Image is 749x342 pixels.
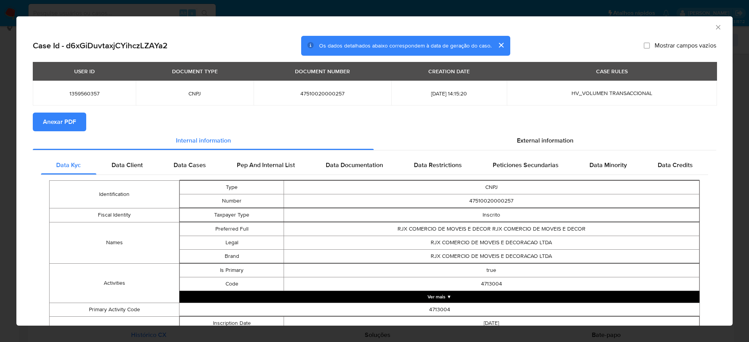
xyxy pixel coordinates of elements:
[180,263,284,277] td: Is Primary
[69,65,99,78] div: USER ID
[414,160,462,169] span: Data Restrictions
[43,113,76,130] span: Anexar PDF
[591,65,632,78] div: CASE RULES
[179,303,700,316] td: 4713004
[180,208,284,222] td: Taxpayer Type
[284,277,699,291] td: 4713004
[33,41,168,51] h2: Case Id - d6xGiDuvtaxjCYihczLZAYa2
[167,65,222,78] div: DOCUMENT TYPE
[284,249,699,263] td: RJX COMERCIO DE MOVEIS E DECORACAO LTDA
[16,16,733,326] div: closure-recommendation-modal
[180,194,284,208] td: Number
[180,277,284,291] td: Code
[401,90,497,97] span: [DATE] 14:15:20
[290,65,355,78] div: DOCUMENT NUMBER
[42,90,126,97] span: 1359560357
[424,65,474,78] div: CREATION DATE
[284,263,699,277] td: true
[263,90,382,97] span: 47510020000257
[145,90,244,97] span: CNPJ
[284,180,699,194] td: CNPJ
[50,180,179,208] td: Identification
[50,303,179,316] td: Primary Activity Code
[33,113,86,131] button: Anexar PDF
[180,180,284,194] td: Type
[658,160,693,169] span: Data Credits
[284,316,699,330] td: [DATE]
[589,160,627,169] span: Data Minority
[174,160,206,169] span: Data Cases
[572,89,652,97] span: HV_VOLUMEN TRANSACCIONAL
[644,42,650,49] input: Mostrar campos vazios
[180,236,284,249] td: Legal
[284,194,699,208] td: 47510020000257
[180,222,284,236] td: Preferred Full
[492,36,510,55] button: cerrar
[50,208,179,222] td: Fiscal Identity
[50,222,179,263] td: Names
[180,316,284,330] td: Inscription Date
[237,160,295,169] span: Pep And Internal List
[284,208,699,222] td: Inscrito
[284,222,699,236] td: RJX COMERCIO DE MOVEIS E DECOR RJX COMERCIO DE MOVEIS E DECOR
[50,263,179,303] td: Activities
[41,156,708,175] div: Detailed internal info
[112,160,143,169] span: Data Client
[326,160,383,169] span: Data Documentation
[56,160,81,169] span: Data Kyc
[179,291,699,303] button: Expand array
[284,236,699,249] td: RJX COMERCIO DE MOVEIS E DECORACAO LTDA
[319,42,492,49] span: Os dados detalhados abaixo correspondem à data de geração do caso.
[493,160,559,169] span: Peticiones Secundarias
[655,42,716,49] span: Mostrar campos vazios
[180,249,284,263] td: Brand
[176,136,231,145] span: Internal information
[517,136,573,145] span: External information
[33,131,716,150] div: Detailed info
[714,23,721,30] button: Fechar a janela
